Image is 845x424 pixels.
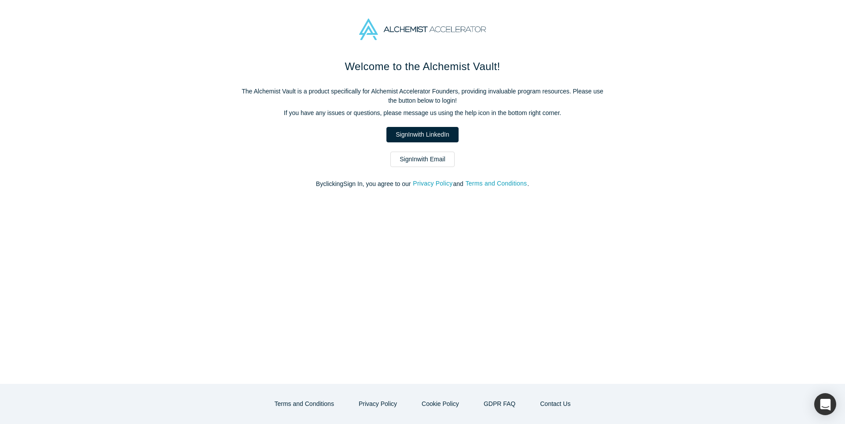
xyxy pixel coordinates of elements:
button: Privacy Policy [349,396,406,412]
button: Contact Us [531,396,580,412]
button: Cookie Policy [412,396,468,412]
img: Alchemist Accelerator Logo [359,19,486,40]
h1: Welcome to the Alchemist Vault! [238,59,607,74]
p: By clicking Sign In , you agree to our and . [238,179,607,189]
a: SignInwith LinkedIn [386,127,458,142]
button: Terms and Conditions [265,396,343,412]
a: SignInwith Email [390,152,455,167]
p: If you have any issues or questions, please message us using the help icon in the bottom right co... [238,108,607,118]
a: GDPR FAQ [474,396,525,412]
p: The Alchemist Vault is a product specifically for Alchemist Accelerator Founders, providing inval... [238,87,607,105]
button: Terms and Conditions [465,179,528,189]
button: Privacy Policy [412,179,453,189]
